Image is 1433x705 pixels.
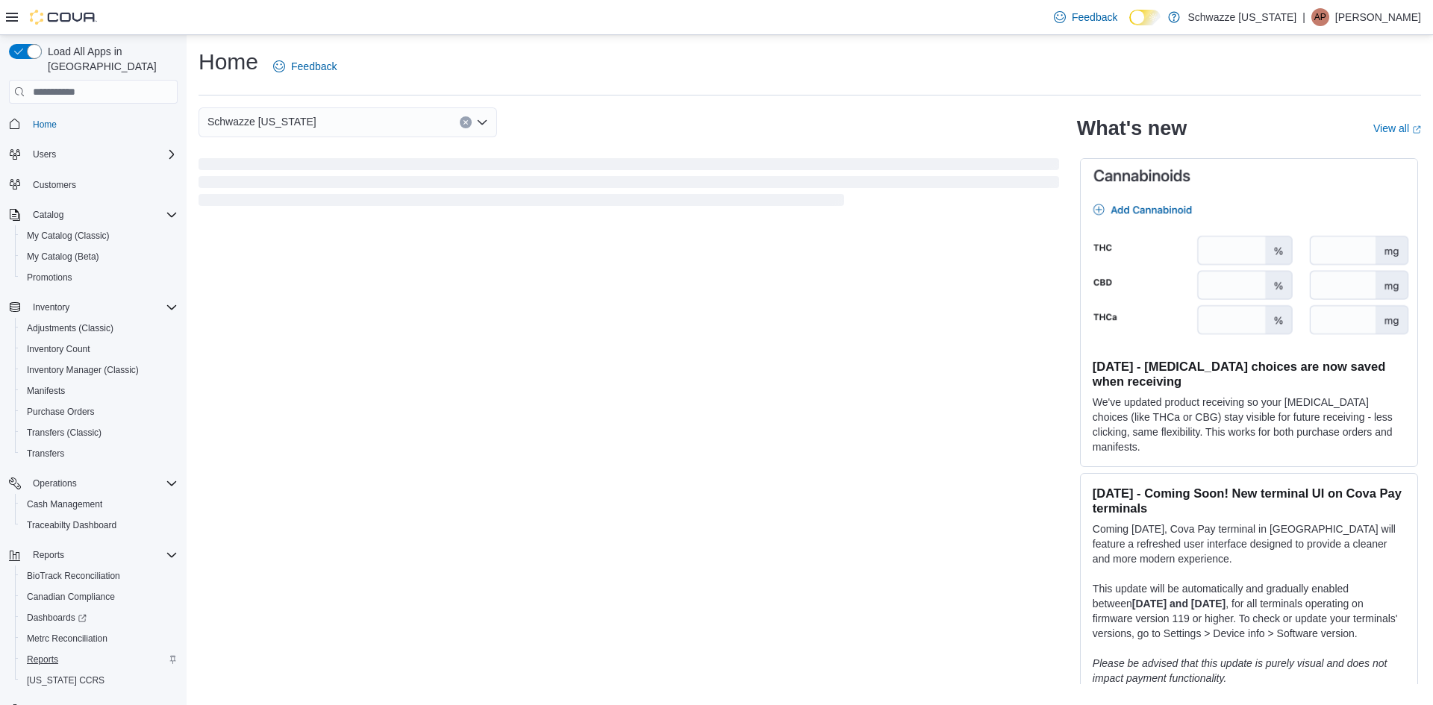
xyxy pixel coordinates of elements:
a: Reports [21,651,64,668]
span: Traceabilty Dashboard [21,516,178,534]
a: BioTrack Reconciliation [21,567,126,585]
button: Manifests [15,380,184,401]
svg: External link [1412,125,1421,134]
span: Cash Management [21,495,178,513]
a: My Catalog (Beta) [21,248,105,266]
span: My Catalog (Beta) [27,251,99,263]
span: Home [33,119,57,131]
span: Inventory Count [21,340,178,358]
button: My Catalog (Beta) [15,246,184,267]
button: Users [27,145,62,163]
span: My Catalog (Classic) [27,230,110,242]
button: Promotions [15,267,184,288]
button: Catalog [3,204,184,225]
button: Inventory [3,297,184,318]
button: Operations [27,474,83,492]
span: Feedback [1072,10,1117,25]
button: Purchase Orders [15,401,184,422]
a: Purchase Orders [21,403,101,421]
span: Transfers (Classic) [21,424,178,442]
p: [PERSON_NAME] [1335,8,1421,26]
button: Catalog [27,206,69,224]
span: Transfers [27,448,64,460]
span: Reports [33,549,64,561]
span: BioTrack Reconciliation [21,567,178,585]
h3: [DATE] - [MEDICAL_DATA] choices are now saved when receiving [1093,359,1405,389]
a: Promotions [21,269,78,286]
button: Operations [3,473,184,494]
button: My Catalog (Classic) [15,225,184,246]
p: This update will be automatically and gradually enabled between , for all terminals operating on ... [1093,581,1405,641]
a: Canadian Compliance [21,588,121,606]
a: [US_STATE] CCRS [21,671,110,689]
h1: Home [199,47,258,77]
span: Loading [199,161,1059,209]
span: Reports [21,651,178,668]
span: Reports [27,546,178,564]
span: Customers [27,175,178,194]
span: Adjustments (Classic) [27,322,113,334]
span: Canadian Compliance [21,588,178,606]
button: Inventory [27,298,75,316]
span: My Catalog (Beta) [21,248,178,266]
a: Inventory Count [21,340,96,358]
span: Operations [27,474,178,492]
a: Feedback [267,51,343,81]
span: Purchase Orders [27,406,95,418]
button: BioTrack Reconciliation [15,565,184,586]
span: Schwazze [US_STATE] [207,113,316,131]
button: Users [3,144,184,165]
span: Dashboards [21,609,178,627]
span: Manifests [27,385,65,397]
span: Inventory Manager (Classic) [21,361,178,379]
span: Metrc Reconciliation [21,630,178,648]
a: Dashboards [15,607,184,628]
h3: [DATE] - Coming Soon! New terminal UI on Cova Pay terminals [1093,486,1405,516]
button: Canadian Compliance [15,586,184,607]
a: Transfers (Classic) [21,424,107,442]
span: Users [27,145,178,163]
button: Reports [3,545,184,565]
span: Home [27,114,178,133]
button: Traceabilty Dashboard [15,515,184,536]
span: Promotions [21,269,178,286]
span: BioTrack Reconciliation [27,570,120,582]
span: Operations [33,477,77,489]
button: Inventory Manager (Classic) [15,360,184,380]
p: | [1302,8,1305,26]
a: Home [27,116,63,134]
button: Customers [3,174,184,195]
span: Inventory [33,301,69,313]
a: Cash Management [21,495,108,513]
span: Customers [33,179,76,191]
button: Inventory Count [15,339,184,360]
span: Dashboards [27,612,87,624]
span: Dark Mode [1129,25,1130,26]
a: View allExternal link [1373,122,1421,134]
button: Adjustments (Classic) [15,318,184,339]
span: Promotions [27,272,72,283]
span: AP [1314,8,1326,26]
button: Home [3,113,184,134]
em: Please be advised that this update is purely visual and does not impact payment functionality. [1093,657,1387,684]
button: Cash Management [15,494,184,515]
span: Metrc Reconciliation [27,633,107,645]
span: Catalog [33,209,63,221]
span: Reports [27,654,58,665]
h2: What's new [1077,116,1187,140]
button: Reports [15,649,184,670]
span: [US_STATE] CCRS [27,674,104,686]
a: Dashboards [21,609,93,627]
button: Metrc Reconciliation [15,628,184,649]
span: Manifests [21,382,178,400]
a: Inventory Manager (Classic) [21,361,145,379]
span: Users [33,148,56,160]
button: Transfers [15,443,184,464]
button: Open list of options [476,116,488,128]
span: Traceabilty Dashboard [27,519,116,531]
span: Purchase Orders [21,403,178,421]
a: Customers [27,176,82,194]
span: Washington CCRS [21,671,178,689]
span: Cash Management [27,498,102,510]
strong: [DATE] and [DATE] [1132,598,1226,610]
